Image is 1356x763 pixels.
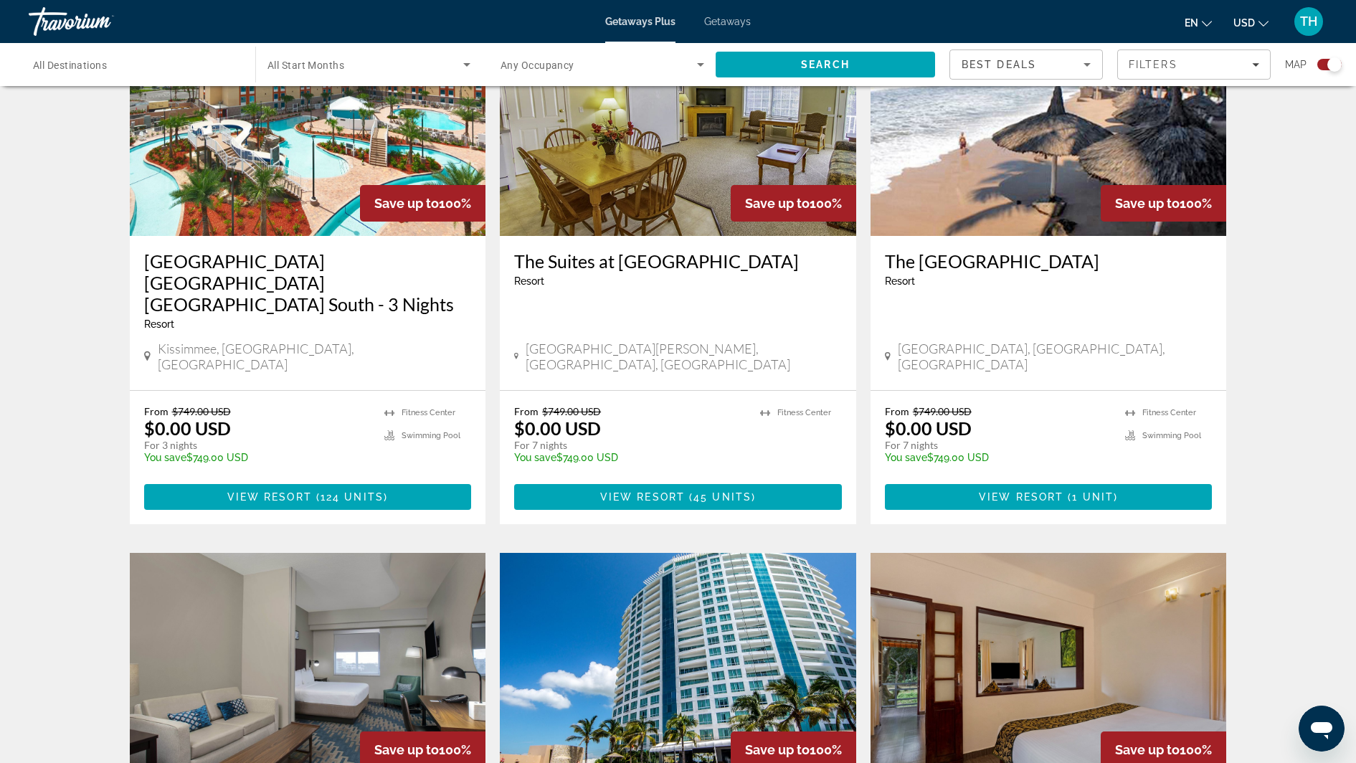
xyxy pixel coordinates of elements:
span: Save up to [1115,742,1180,757]
img: The Palms Resort of Mazatlan [871,6,1227,236]
button: Change currency [1233,12,1269,33]
span: Kissimmee, [GEOGRAPHIC_DATA], [GEOGRAPHIC_DATA] [158,341,471,372]
span: Resort [144,318,174,330]
p: $749.00 USD [885,452,1111,463]
span: en [1185,17,1198,29]
span: ( ) [312,491,388,503]
span: TH [1300,14,1317,29]
span: Fitness Center [402,408,455,417]
span: Swimming Pool [1142,431,1201,440]
span: View Resort [979,491,1063,503]
button: View Resort(45 units) [514,484,842,510]
span: [GEOGRAPHIC_DATA], [GEOGRAPHIC_DATA], [GEOGRAPHIC_DATA] [898,341,1213,372]
span: Save up to [745,196,810,211]
span: You save [144,452,186,463]
img: The Suites at Eastern Slope Inn [500,6,856,236]
button: Change language [1185,12,1212,33]
span: All Start Months [267,60,344,71]
span: Save up to [374,742,439,757]
a: Getaways Plus [605,16,675,27]
span: 1 unit [1072,491,1114,503]
span: You save [885,452,927,463]
span: View Resort [227,491,312,503]
a: Getaways [704,16,751,27]
span: Resort [885,275,915,287]
span: Fitness Center [777,408,831,417]
iframe: Button to launch messaging window [1299,706,1345,752]
div: 100% [731,185,856,222]
img: Red Lion Hotel Orlando Lake Buena Vista South - 3 Nights [130,6,486,236]
span: [GEOGRAPHIC_DATA][PERSON_NAME], [GEOGRAPHIC_DATA], [GEOGRAPHIC_DATA] [526,341,841,372]
p: For 3 nights [144,439,371,452]
span: You save [514,452,556,463]
span: From [514,405,539,417]
span: From [144,405,169,417]
span: From [885,405,909,417]
a: [GEOGRAPHIC_DATA] [GEOGRAPHIC_DATA] [GEOGRAPHIC_DATA] South - 3 Nights [144,250,472,315]
a: The [GEOGRAPHIC_DATA] [885,250,1213,272]
span: Save up to [374,196,439,211]
div: 100% [1101,185,1226,222]
p: $749.00 USD [514,452,746,463]
span: 45 units [693,491,752,503]
span: $749.00 USD [172,405,231,417]
span: Resort [514,275,544,287]
input: Select destination [33,57,237,74]
span: ( ) [685,491,756,503]
span: Fitness Center [1142,408,1196,417]
mat-select: Sort by [962,56,1091,73]
span: Map [1285,54,1307,75]
span: $749.00 USD [542,405,601,417]
span: Swimming Pool [402,431,460,440]
span: Search [801,59,850,70]
span: 124 units [321,491,384,503]
span: All Destinations [33,60,107,71]
button: View Resort(1 unit) [885,484,1213,510]
a: The Suites at [GEOGRAPHIC_DATA] [514,250,842,272]
span: Any Occupancy [501,60,574,71]
p: $749.00 USD [144,452,371,463]
p: For 7 nights [514,439,746,452]
button: User Menu [1290,6,1327,37]
span: View Resort [600,491,685,503]
span: Best Deals [962,59,1036,70]
button: View Resort(124 units) [144,484,472,510]
span: Filters [1129,59,1177,70]
p: $0.00 USD [885,417,972,439]
div: 100% [360,185,485,222]
button: Filters [1117,49,1271,80]
a: Travorium [29,3,172,40]
p: $0.00 USD [514,417,601,439]
span: Save up to [1115,196,1180,211]
button: Search [716,52,935,77]
p: For 7 nights [885,439,1111,452]
p: $0.00 USD [144,417,231,439]
span: ( ) [1063,491,1118,503]
span: Save up to [745,742,810,757]
span: USD [1233,17,1255,29]
span: $749.00 USD [913,405,972,417]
